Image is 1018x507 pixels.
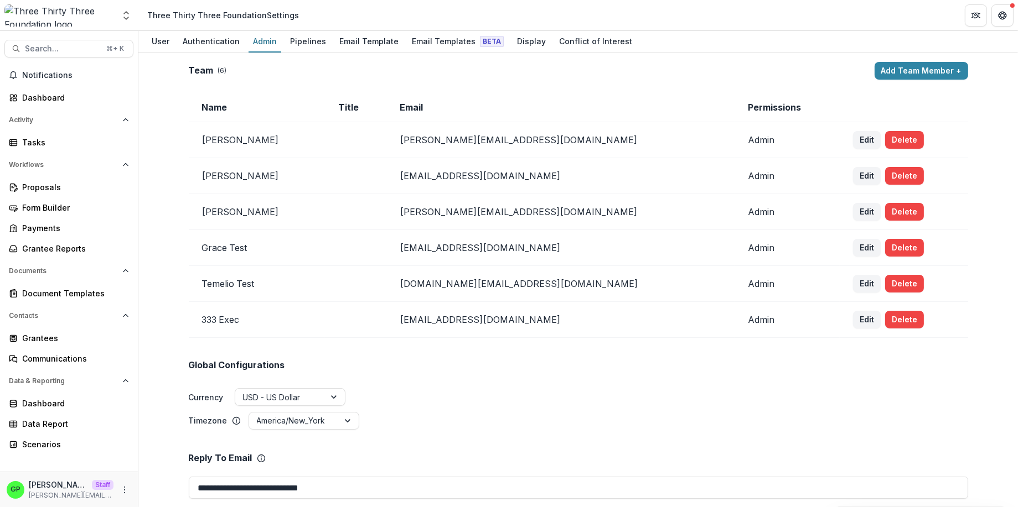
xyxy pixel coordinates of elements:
[25,44,100,54] span: Search...
[189,158,325,194] td: [PERSON_NAME]
[735,266,839,302] td: Admin
[480,36,504,47] span: Beta
[118,483,131,496] button: More
[189,391,224,403] label: Currency
[22,243,125,254] div: Grantee Reports
[22,332,125,344] div: Grantees
[853,167,881,185] button: Edit
[22,71,129,80] span: Notifications
[386,122,735,158] td: [PERSON_NAME][EMAIL_ADDRESS][DOMAIN_NAME]
[9,161,118,169] span: Workflows
[4,198,133,217] a: Form Builder
[4,88,133,107] a: Dashboard
[9,312,118,320] span: Contacts
[29,490,113,500] p: [PERSON_NAME][EMAIL_ADDRESS][DOMAIN_NAME]
[735,194,839,230] td: Admin
[386,266,735,302] td: [DOMAIN_NAME][EMAIL_ADDRESS][DOMAIN_NAME]
[991,4,1014,27] button: Get Help
[147,31,174,53] a: User
[22,438,125,450] div: Scenarios
[4,4,114,27] img: Three Thirty Three Foundation logo
[853,203,881,221] button: Edit
[513,31,550,53] a: Display
[325,93,387,122] td: Title
[143,7,303,23] nav: breadcrumb
[735,302,839,338] td: Admin
[22,222,125,234] div: Payments
[22,398,125,409] div: Dashboard
[4,219,133,237] a: Payments
[4,178,133,196] a: Proposals
[735,93,839,122] td: Permissions
[386,302,735,338] td: [EMAIL_ADDRESS][DOMAIN_NAME]
[189,360,285,370] h2: Global Configurations
[189,93,325,122] td: Name
[4,133,133,151] a: Tasks
[735,158,839,194] td: Admin
[386,230,735,266] td: [EMAIL_ADDRESS][DOMAIN_NAME]
[147,9,299,21] div: Three Thirty Three Foundation Settings
[853,239,881,257] button: Edit
[189,415,228,426] p: Timezone
[189,230,325,266] td: Grace Test
[555,33,637,49] div: Conflict of Interest
[407,33,508,49] div: Email Templates
[853,275,881,292] button: Edit
[9,377,118,385] span: Data & Reporting
[853,311,881,328] button: Edit
[386,158,735,194] td: [EMAIL_ADDRESS][DOMAIN_NAME]
[735,122,839,158] td: Admin
[22,181,125,193] div: Proposals
[875,62,968,80] button: Add Team Member +
[9,116,118,124] span: Activity
[189,194,325,230] td: [PERSON_NAME]
[249,31,281,53] a: Admin
[22,202,125,213] div: Form Builder
[885,131,924,149] button: Delete
[189,266,325,302] td: Temelio Test
[22,137,125,148] div: Tasks
[4,40,133,58] button: Search...
[4,394,133,412] a: Dashboard
[147,33,174,49] div: User
[22,353,125,364] div: Communications
[178,31,244,53] a: Authentication
[22,92,125,103] div: Dashboard
[513,33,550,49] div: Display
[189,122,325,158] td: [PERSON_NAME]
[9,267,118,275] span: Documents
[386,93,735,122] td: Email
[885,203,924,221] button: Delete
[885,275,924,292] button: Delete
[286,33,330,49] div: Pipelines
[286,31,330,53] a: Pipelines
[178,33,244,49] div: Authentication
[335,31,403,53] a: Email Template
[4,329,133,347] a: Grantees
[4,239,133,258] a: Grantee Reports
[22,418,125,430] div: Data Report
[118,4,134,27] button: Open entity switcher
[555,31,637,53] a: Conflict of Interest
[885,239,924,257] button: Delete
[4,66,133,84] button: Notifications
[218,66,227,76] p: ( 6 )
[4,415,133,433] a: Data Report
[189,65,214,76] h2: Team
[4,284,133,302] a: Document Templates
[335,33,403,49] div: Email Template
[4,307,133,325] button: Open Contacts
[249,33,281,49] div: Admin
[4,349,133,368] a: Communications
[104,43,126,55] div: ⌘ + K
[189,302,325,338] td: 333 Exec
[965,4,987,27] button: Partners
[4,262,133,280] button: Open Documents
[189,453,252,463] p: Reply To Email
[4,156,133,174] button: Open Workflows
[4,111,133,129] button: Open Activity
[92,480,113,490] p: Staff
[4,372,133,390] button: Open Data & Reporting
[885,167,924,185] button: Delete
[735,230,839,266] td: Admin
